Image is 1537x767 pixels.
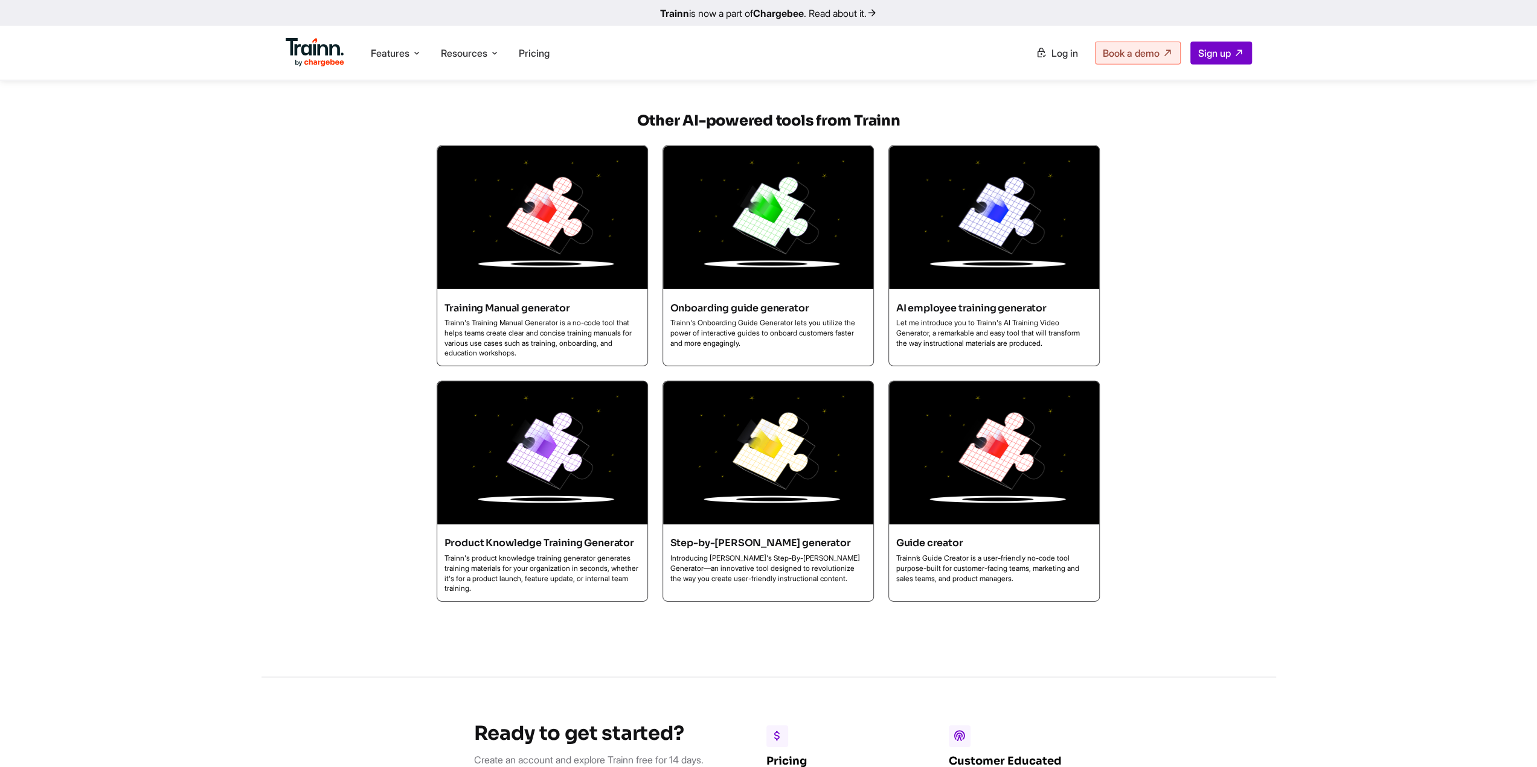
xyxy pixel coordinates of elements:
[896,318,1092,348] p: Let me introduce you to Trainn's AI Training Video Generator, a remarkable and easy tool that wil...
[896,301,1092,316] h6: AI employee training generator
[444,535,640,551] h6: Product Knowledge Training Generator
[444,553,640,594] p: Trainn's product knowledge training generator generates training materials for your organization ...
[1477,709,1537,767] iframe: Chat Widget
[660,7,689,19] b: Trainn
[670,535,866,551] h6: Step-by-[PERSON_NAME] generator
[474,721,704,745] h3: Ready to get started?
[437,381,647,601] a: Product Knowledge Training Generator Trainn's product knowledge training generator generates trai...
[1198,47,1231,59] span: Sign up
[896,535,1092,551] h6: Guide creator
[889,381,1106,524] img: User Manual Creator | Guide creator
[896,553,1092,584] p: Trainn’s Guide Creator is a user-friendly no-code tool purpose-built for customer-facing teams, m...
[437,110,1101,131] h5: Other AI-powered tools from Trainn
[444,318,640,358] p: Trainn's Training Manual Generator is a no-code tool that helps teams create clear and concise tr...
[670,318,866,348] p: Trainn's Onboarding Guide Generator lets you utilize the power of interactive guides to onboard c...
[1051,47,1078,59] span: Log in
[663,381,873,591] a: Step-by-[PERSON_NAME] generator Introducing [PERSON_NAME]'s Step-By-[PERSON_NAME] Generator—an in...
[444,301,640,316] h6: Training Manual generator
[663,146,873,355] a: Onboarding guide generator Trainn's Onboarding Guide Generator lets you utilize the power of inte...
[1028,42,1085,64] a: Log in
[286,38,345,67] img: Trainn Logo
[663,146,881,289] img: User Manual Creator | Onboarding guide generator
[441,46,487,60] span: Resources
[889,146,1106,289] img: User Manual Creator | AI employee training generator
[1095,42,1181,65] a: Book a demo
[437,146,655,289] img: User Manual Creator | Training Manual generator
[437,381,655,524] img: User Manual Creator | Product Knowledge Training Generator
[663,381,881,524] img: User Manual Creator | Step-by-step guide generator
[519,47,550,59] a: Pricing
[371,46,409,60] span: Features
[437,146,647,366] a: Training Manual generator Trainn's Training Manual Generator is a no-code tool that helps teams c...
[889,146,1099,355] a: AI employee training generator Let me introduce you to Trainn's AI Training Video Generator, a re...
[753,7,804,19] b: Chargebee
[1190,42,1252,65] a: Sign up
[1103,47,1160,59] span: Book a demo
[889,381,1099,591] a: Guide creator Trainn’s Guide Creator is a user-friendly no-code tool purpose-built for customer-f...
[670,301,866,316] h6: Onboarding guide generator
[670,553,866,584] p: Introducing [PERSON_NAME]'s Step-By-[PERSON_NAME] Generator—an innovative tool designed to revolu...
